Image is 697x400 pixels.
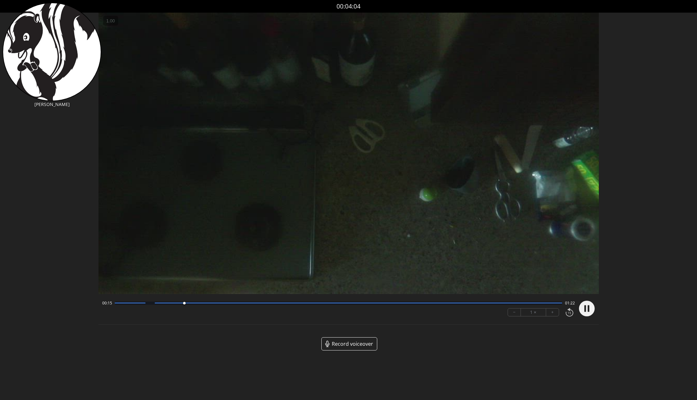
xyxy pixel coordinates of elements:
[546,309,559,316] button: +
[337,2,360,11] a: 00:04:04
[565,301,575,306] span: 01:22
[332,340,373,348] span: Record voiceover
[3,3,101,101] img: YM
[321,337,377,350] a: Record voiceover
[521,309,546,316] div: 1 ×
[3,101,101,108] p: [PERSON_NAME]
[102,301,112,306] span: 00:15
[508,309,521,316] button: −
